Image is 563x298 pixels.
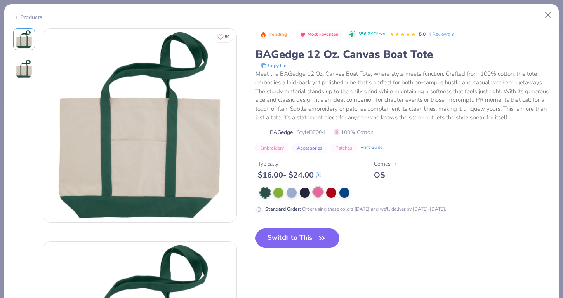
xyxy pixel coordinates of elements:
button: Badge Button [296,30,343,40]
img: brand logo [255,129,266,136]
img: Front [15,30,33,49]
img: Trending sort [260,31,266,38]
button: copy to clipboard [259,62,291,70]
div: Order using these colors [DATE] and we'll deliver by [DATE]-[DATE]. [265,206,446,213]
a: 4 Reviews [429,31,455,38]
span: 5.0 [419,31,426,37]
button: Accessories [292,143,327,153]
span: BAGedge [270,128,293,136]
span: Style BE004 [297,128,325,136]
span: 100% Cotton [334,128,374,136]
span: Most Favorited [308,32,339,37]
div: 5.0 Stars [389,28,416,41]
button: Patches [331,143,357,153]
div: Comes In [374,160,396,168]
span: 356.2K Clicks [358,31,385,38]
div: $ 16.00 - $ 24.00 [258,170,321,180]
button: Like [214,31,233,42]
button: Close [541,8,556,23]
strong: Standard Order : [265,206,301,212]
span: Trending [268,32,287,37]
img: Most Favorited sort [300,31,306,38]
div: Meet the BAGedge 12 Oz. Canvas Boat Tote, where style meets function. Crafted from 100% cotton, t... [255,70,550,122]
span: 89 [225,35,229,39]
button: Badge Button [256,30,291,40]
div: Typically [258,160,321,168]
img: Back [15,59,33,78]
button: Embroidery [255,143,288,153]
button: Switch to This [255,228,340,248]
div: Products [13,13,42,21]
div: BAGedge 12 Oz. Canvas Boat Tote [255,47,550,62]
div: Print Guide [361,145,382,151]
img: Front [43,29,236,222]
div: OS [374,170,396,180]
